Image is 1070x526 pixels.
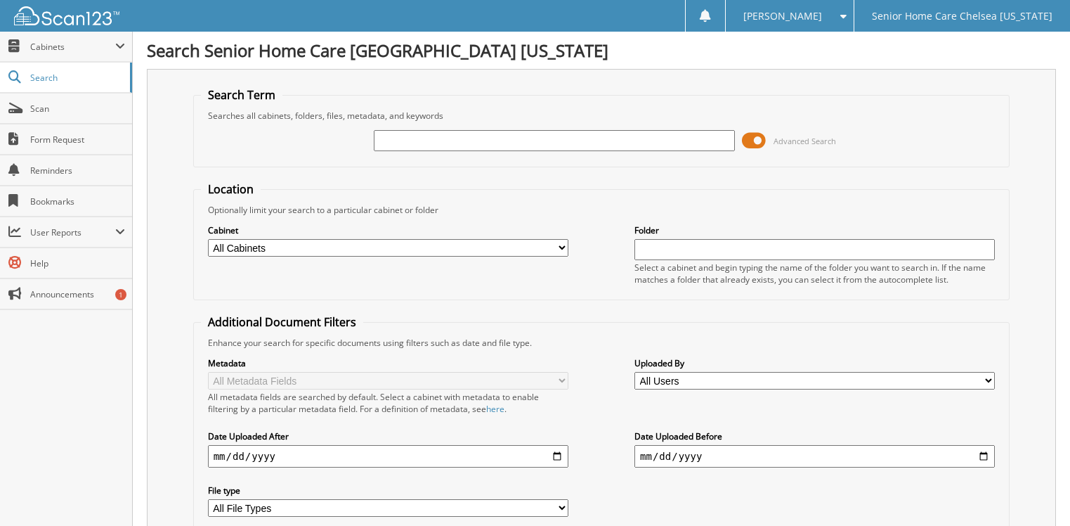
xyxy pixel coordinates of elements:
[208,430,568,442] label: Date Uploaded After
[208,357,568,369] label: Metadata
[201,87,282,103] legend: Search Term
[201,204,1003,216] div: Optionally limit your search to a particular cabinet or folder
[872,12,1052,20] span: Senior Home Care Chelsea [US_STATE]
[30,41,115,53] span: Cabinets
[14,6,119,25] img: scan123-logo-white.svg
[30,195,125,207] span: Bookmarks
[634,430,995,442] label: Date Uploaded Before
[30,103,125,115] span: Scan
[774,136,836,146] span: Advanced Search
[30,134,125,146] span: Form Request
[1000,458,1070,526] iframe: Chat Widget
[201,181,261,197] legend: Location
[634,445,995,468] input: end
[634,224,995,236] label: Folder
[208,485,568,496] label: File type
[201,314,363,330] legend: Additional Document Filters
[486,403,504,415] a: here
[208,391,568,415] div: All metadata fields are searched by default. Select a cabinet with metadata to enable filtering b...
[201,110,1003,122] div: Searches all cabinets, folders, files, metadata, and keywords
[30,226,115,238] span: User Reports
[201,337,1003,349] div: Enhance your search for specific documents using filters such as date and file type.
[147,39,1056,62] h1: Search Senior Home Care [GEOGRAPHIC_DATA] [US_STATE]
[743,12,822,20] span: [PERSON_NAME]
[634,357,995,369] label: Uploaded By
[30,165,125,177] span: Reminders
[208,445,568,468] input: start
[634,262,995,286] div: Select a cabinet and begin typing the name of the folder you want to search in. If the name match...
[30,288,125,300] span: Announcements
[208,224,568,236] label: Cabinet
[115,289,126,300] div: 1
[30,72,123,84] span: Search
[30,257,125,269] span: Help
